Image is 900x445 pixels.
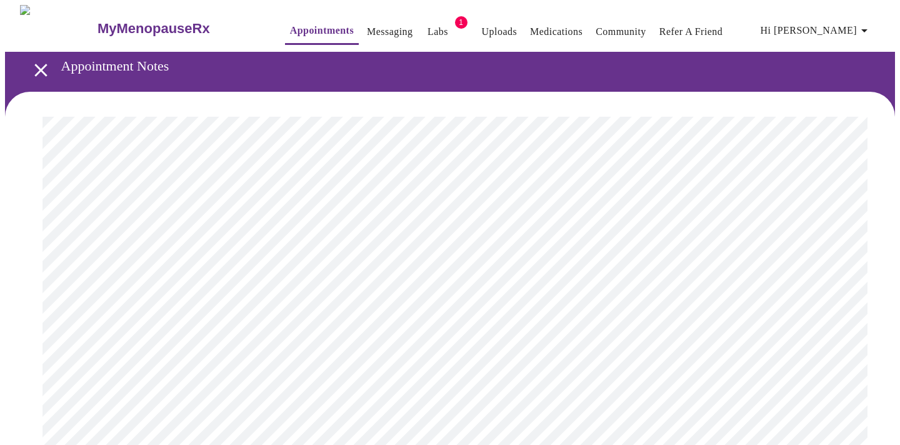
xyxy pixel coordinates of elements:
button: Messaging [362,19,417,44]
a: Appointments [290,22,354,39]
h3: Appointment Notes [61,58,831,74]
span: Hi [PERSON_NAME] [761,22,872,39]
button: Refer a Friend [654,19,728,44]
button: Uploads [477,19,522,44]
a: Uploads [482,23,517,41]
a: Labs [427,23,448,41]
button: Medications [525,19,587,44]
button: open drawer [22,52,59,89]
a: Medications [530,23,582,41]
span: 1 [455,16,467,29]
img: MyMenopauseRx Logo [20,5,96,52]
button: Labs [418,19,458,44]
button: Appointments [285,18,359,45]
a: Refer a Friend [659,23,723,41]
a: Messaging [367,23,412,41]
a: MyMenopauseRx [96,7,259,51]
h3: MyMenopauseRx [97,21,210,37]
button: Hi [PERSON_NAME] [756,18,877,43]
a: Community [596,23,646,41]
button: Community [591,19,651,44]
